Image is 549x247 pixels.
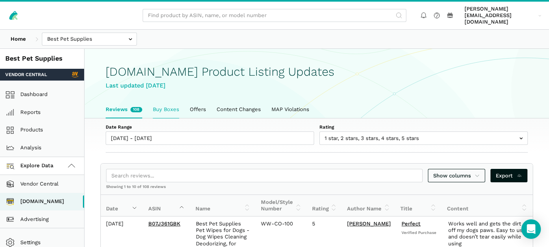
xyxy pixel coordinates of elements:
span: Verified Purchase [401,230,438,235]
h1: [DOMAIN_NAME] Product Listing Updates [106,65,528,79]
a: Perfect [401,221,421,227]
a: MAP Violations [266,101,315,118]
span: [PERSON_NAME][EMAIL_ADDRESS][DOMAIN_NAME] [464,6,536,26]
a: Show columns [428,169,486,182]
div: Last updated [DATE] [106,81,528,90]
a: Export [490,169,527,182]
input: Find product by ASIN, name, or model number [143,9,406,22]
a: Content Changes [211,101,266,118]
th: ASIN: activate to sort column ascending [143,195,190,216]
div: Showing 1 to 10 of 108 reviews [101,184,533,195]
input: 1 star, 2 stars, 3 stars, 4 stars, 5 stars [319,131,528,145]
label: Date Range [106,124,314,130]
th: Title: activate to sort column ascending [395,195,442,216]
th: Model/Style Number: activate to sort column ascending [256,195,307,216]
th: Date: activate to sort column ascending [101,195,143,216]
a: Offers [184,101,211,118]
div: Works well and gets the dirt off my dogs paws. Easy to use and doesn’t tear easily while using [448,221,527,247]
a: [PERSON_NAME] [347,221,391,227]
th: Rating: activate to sort column ascending [307,195,342,216]
div: Open Intercom Messenger [521,219,541,239]
span: Vendor Central [5,71,47,78]
span: Show columns [433,172,480,180]
a: [PERSON_NAME][EMAIL_ADDRESS][DOMAIN_NAME] [462,4,544,27]
input: Best Pet Supplies [42,33,137,46]
span: New reviews in the last week [130,107,142,112]
div: Best Pet Supplies [5,54,79,63]
input: Search reviews... [106,169,423,182]
label: Rating [319,124,528,130]
a: Buy Boxes [148,101,184,118]
th: Name: activate to sort column ascending [190,195,256,216]
a: Reviews108 [100,101,148,118]
th: Content: activate to sort column ascending [442,195,533,216]
a: Home [5,33,31,46]
span: Export [496,172,522,180]
a: B07J361GBK [148,221,180,227]
th: Author Name: activate to sort column ascending [342,195,395,216]
span: Explore Data [8,161,54,171]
